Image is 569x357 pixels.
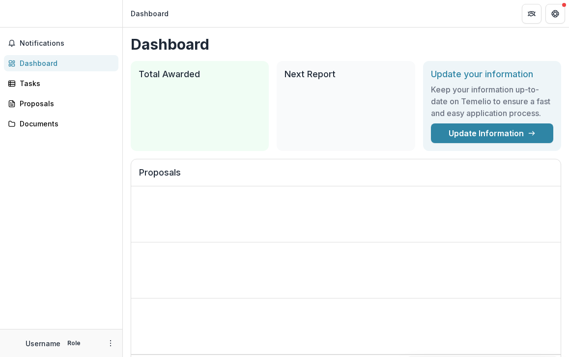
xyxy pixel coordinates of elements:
p: Role [64,339,84,348]
a: Tasks [4,75,118,91]
h2: Proposals [139,167,553,186]
div: Tasks [20,78,111,89]
button: Get Help [545,4,565,24]
h1: Dashboard [131,35,561,53]
nav: breadcrumb [127,6,172,21]
button: More [105,337,116,349]
a: Documents [4,116,118,132]
h2: Total Awarded [139,69,261,80]
div: Dashboard [131,8,169,19]
h2: Update your information [431,69,553,80]
button: Partners [522,4,541,24]
a: Dashboard [4,55,118,71]
a: Proposals [4,95,118,112]
h2: Next Report [284,69,407,80]
button: Notifications [4,35,118,51]
div: Proposals [20,98,111,109]
h3: Keep your information up-to-date on Temelio to ensure a fast and easy application process. [431,84,553,119]
div: Dashboard [20,58,111,68]
a: Update Information [431,123,553,143]
div: Documents [20,119,111,129]
span: Notifications [20,39,114,48]
p: Username [26,338,60,349]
